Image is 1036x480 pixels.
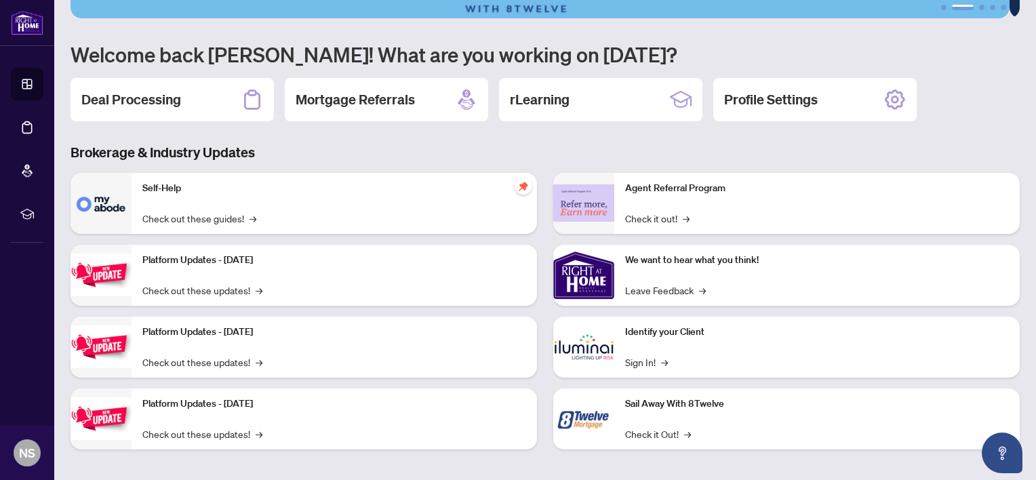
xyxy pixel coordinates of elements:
h2: Profile Settings [724,90,818,109]
p: Agent Referral Program [625,181,1009,196]
img: Platform Updates - June 23, 2025 [71,397,132,440]
a: Check out these updates!→ [142,355,262,369]
p: Platform Updates - [DATE] [142,253,526,268]
h2: rLearning [510,90,570,109]
button: 1 [941,5,947,10]
p: Self-Help [142,181,526,196]
span: → [699,283,706,298]
p: We want to hear what you think! [625,253,1009,268]
p: Identify your Client [625,325,1009,340]
button: 2 [952,5,974,10]
img: Sail Away With 8Twelve [553,388,614,449]
a: Leave Feedback→ [625,283,706,298]
span: → [684,426,691,441]
img: Platform Updates - July 21, 2025 [71,254,132,296]
span: → [661,355,668,369]
button: 4 [990,5,995,10]
p: Platform Updates - [DATE] [142,325,526,340]
span: NS [19,443,35,462]
a: Check out these guides!→ [142,211,256,226]
a: Sign In!→ [625,355,668,369]
a: Check it Out!→ [625,426,691,441]
img: logo [11,10,43,35]
img: Agent Referral Program [553,184,614,222]
a: Check out these updates!→ [142,426,262,441]
a: Check it out!→ [625,211,690,226]
a: Check out these updates!→ [142,283,262,298]
span: → [256,283,262,298]
span: → [256,355,262,369]
span: → [250,211,256,226]
button: 3 [979,5,984,10]
img: Platform Updates - July 8, 2025 [71,325,132,368]
span: pushpin [515,178,532,195]
img: Identify your Client [553,317,614,378]
p: Platform Updates - [DATE] [142,397,526,412]
h1: Welcome back [PERSON_NAME]! What are you working on [DATE]? [71,41,1020,67]
img: We want to hear what you think! [553,245,614,306]
span: → [256,426,262,441]
span: → [683,211,690,226]
p: Sail Away With 8Twelve [625,397,1009,412]
button: Open asap [982,433,1022,473]
h2: Deal Processing [81,90,181,109]
img: Self-Help [71,173,132,234]
h2: Mortgage Referrals [296,90,415,109]
h3: Brokerage & Industry Updates [71,143,1020,162]
button: 5 [1001,5,1006,10]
